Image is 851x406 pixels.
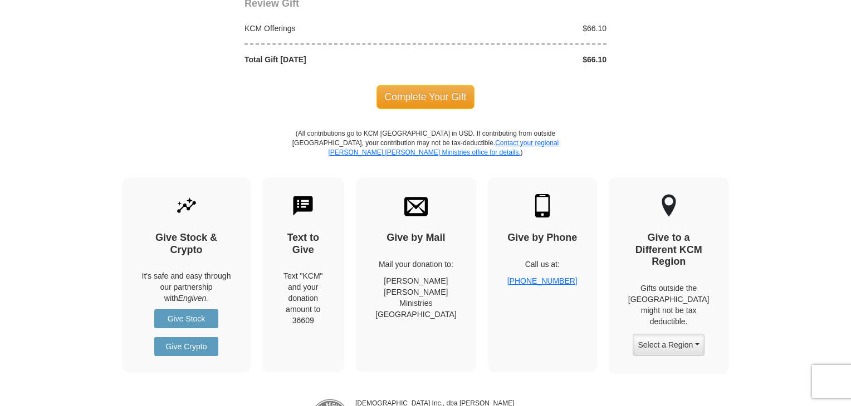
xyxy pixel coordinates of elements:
[531,194,554,217] img: mobile.svg
[507,259,578,270] p: Call us at:
[282,270,325,326] div: Text "KCM" and your donation amount to 36609
[425,54,613,65] div: $66.10
[291,194,315,217] img: text-to-give.svg
[282,232,325,256] h4: Text to Give
[425,23,613,34] div: $66.10
[239,54,426,65] div: Total Gift [DATE]
[178,294,208,303] i: Engiven.
[633,334,704,356] button: Select a Region
[404,194,428,217] img: envelope.svg
[154,337,218,356] a: Give Crypto
[328,139,559,156] a: Contact your regional [PERSON_NAME] [PERSON_NAME] Ministries office for details.
[375,259,457,270] p: Mail your donation to:
[154,309,218,328] a: Give Stock
[507,232,578,244] h4: Give by Phone
[661,194,677,217] img: other-region
[175,194,198,217] img: give-by-stock.svg
[142,232,231,256] h4: Give Stock & Crypto
[628,232,710,268] h4: Give to a Different KCM Region
[376,85,475,108] span: Complete Your Gift
[375,232,457,244] h4: Give by Mail
[375,275,457,320] p: [PERSON_NAME] [PERSON_NAME] Ministries [GEOGRAPHIC_DATA]
[292,129,559,177] p: (All contributions go to KCM [GEOGRAPHIC_DATA] in USD. If contributing from outside [GEOGRAPHIC_D...
[239,23,426,34] div: KCM Offerings
[142,270,231,304] p: It's safe and easy through our partnership with
[628,283,710,327] p: Gifts outside the [GEOGRAPHIC_DATA] might not be tax deductible.
[507,276,578,285] a: [PHONE_NUMBER]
